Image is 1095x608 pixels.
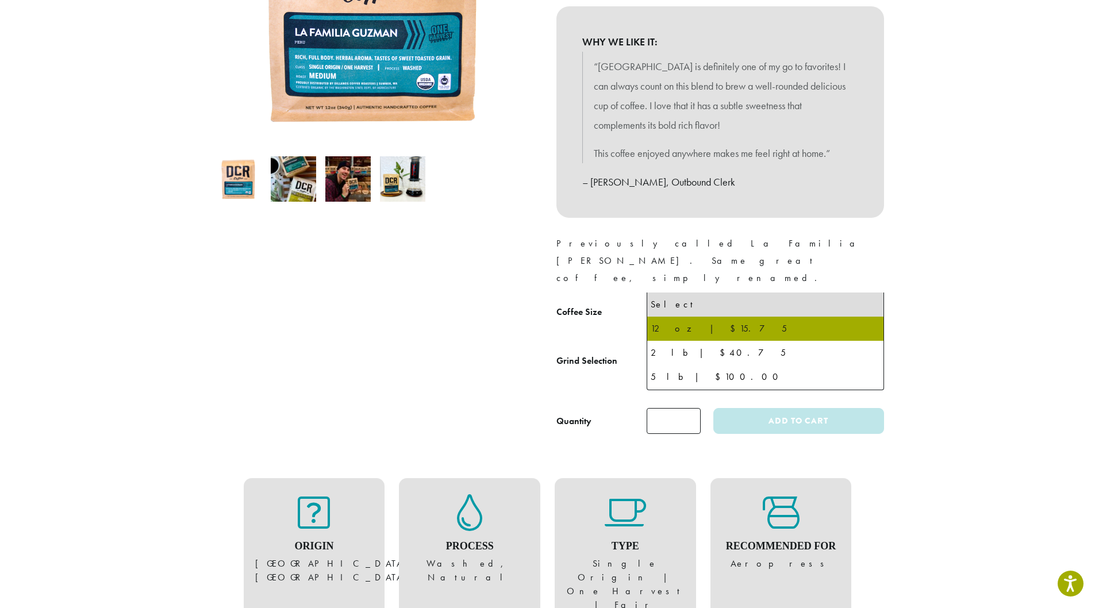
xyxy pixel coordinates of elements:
[271,156,316,202] img: Peru - Image 2
[582,172,858,192] p: – [PERSON_NAME], Outbound Clerk
[556,304,647,321] label: Coffee Size
[647,408,701,434] input: Product quantity
[594,144,847,163] p: This coffee enjoyed anywhere makes me feel right at home.”
[216,156,262,202] img: La Familia Guzman by Dillanos Coffee Roasters
[255,540,374,553] h4: Origin
[556,353,647,370] label: Grind Selection
[380,156,425,202] img: Peru - Image 4
[556,235,884,287] p: Previously called La Familia [PERSON_NAME]. Same great coffee, simply renamed.
[325,156,371,202] img: Peru - Image 3
[582,32,858,52] b: WHY WE LIKE IT:
[722,540,840,553] h4: Recommended For
[410,540,529,553] h4: Process
[566,540,685,553] h4: Type
[556,414,591,428] div: Quantity
[594,57,847,134] p: “[GEOGRAPHIC_DATA] is definitely one of my go to favorites! I can always count on this blend to b...
[722,494,840,571] figure: Aeropress
[647,293,883,317] li: Select
[651,320,880,337] div: 12 oz | $15.75
[713,408,883,434] button: Add to cart
[651,368,880,386] div: 5 lb | $100.00
[255,494,374,585] figure: [GEOGRAPHIC_DATA], [GEOGRAPHIC_DATA]
[410,494,529,585] figure: Washed, Natural
[651,344,880,361] div: 2 lb | $40.75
